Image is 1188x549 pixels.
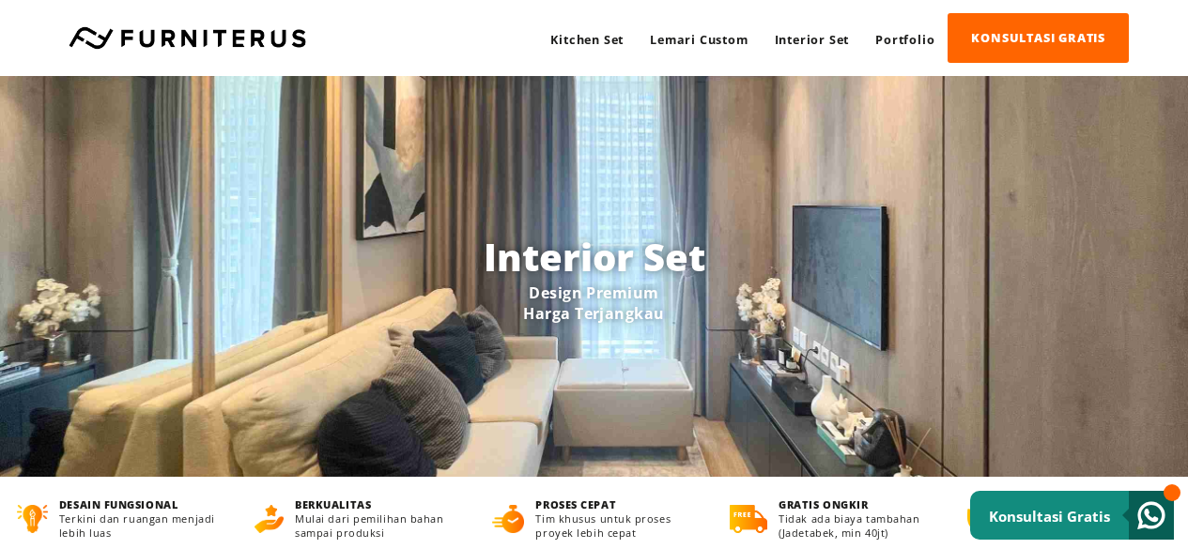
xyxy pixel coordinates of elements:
[637,14,761,65] a: Lemari Custom
[255,505,284,533] img: berkualitas.png
[153,282,1035,323] p: Design Premium Harga Terjangkau
[59,497,220,511] h4: DESAIN FUNGSIONAL
[535,511,695,540] p: Tim khusus untuk proses proyek lebih cepat
[59,511,220,540] p: Terkini dan ruangan menjadi lebih luas
[153,230,1035,282] h1: Interior Set
[762,14,863,65] a: Interior Set
[779,511,933,540] p: Tidak ada biaya tambahan (Jadetabek, min 40jt)
[295,511,457,540] p: Mulai dari pemilihan bahan sampai produksi
[862,14,948,65] a: Portfolio
[970,491,1174,540] a: Konsultasi Gratis
[730,505,767,533] img: gratis-ongkir.png
[989,507,1110,526] small: Konsultasi Gratis
[537,14,637,65] a: Kitchen Set
[535,497,695,511] h4: PROSES CEPAT
[948,13,1129,63] a: KONSULTASI GRATIS
[295,497,457,511] h4: BERKUALITAS
[967,505,992,533] img: bergaransi.png
[17,505,48,533] img: desain-fungsional.png
[779,497,933,511] h4: GRATIS ONGKIR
